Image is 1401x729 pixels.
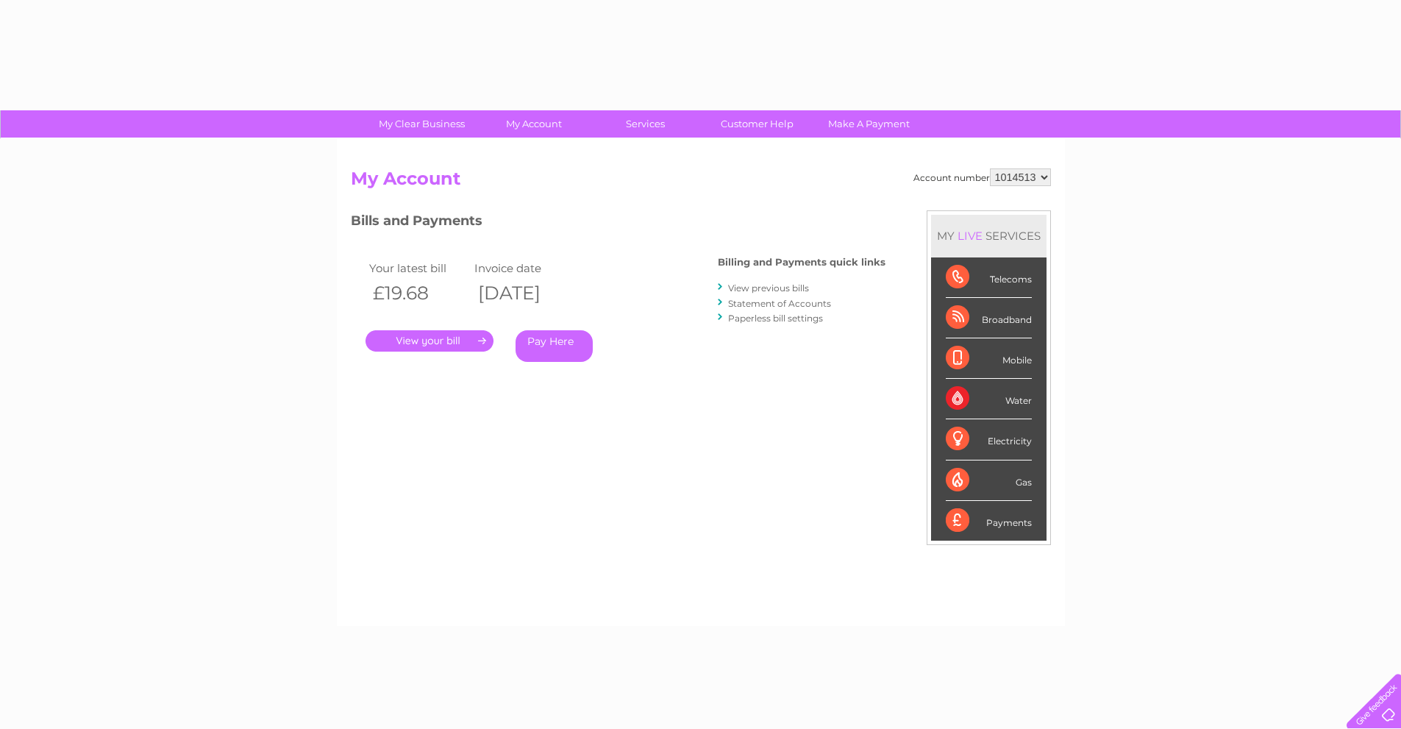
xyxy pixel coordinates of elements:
[946,257,1032,298] div: Telecoms
[931,215,1047,257] div: MY SERVICES
[351,168,1051,196] h2: My Account
[473,110,594,138] a: My Account
[946,338,1032,379] div: Mobile
[946,460,1032,501] div: Gas
[361,110,482,138] a: My Clear Business
[955,229,985,243] div: LIVE
[946,419,1032,460] div: Electricity
[366,258,471,278] td: Your latest bill
[913,168,1051,186] div: Account number
[366,330,493,352] a: .
[728,298,831,309] a: Statement of Accounts
[728,313,823,324] a: Paperless bill settings
[471,278,577,308] th: [DATE]
[946,379,1032,419] div: Water
[351,210,885,236] h3: Bills and Payments
[696,110,818,138] a: Customer Help
[585,110,706,138] a: Services
[516,330,593,362] a: Pay Here
[946,298,1032,338] div: Broadband
[471,258,577,278] td: Invoice date
[808,110,930,138] a: Make A Payment
[946,501,1032,541] div: Payments
[728,282,809,294] a: View previous bills
[366,278,471,308] th: £19.68
[718,257,885,268] h4: Billing and Payments quick links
